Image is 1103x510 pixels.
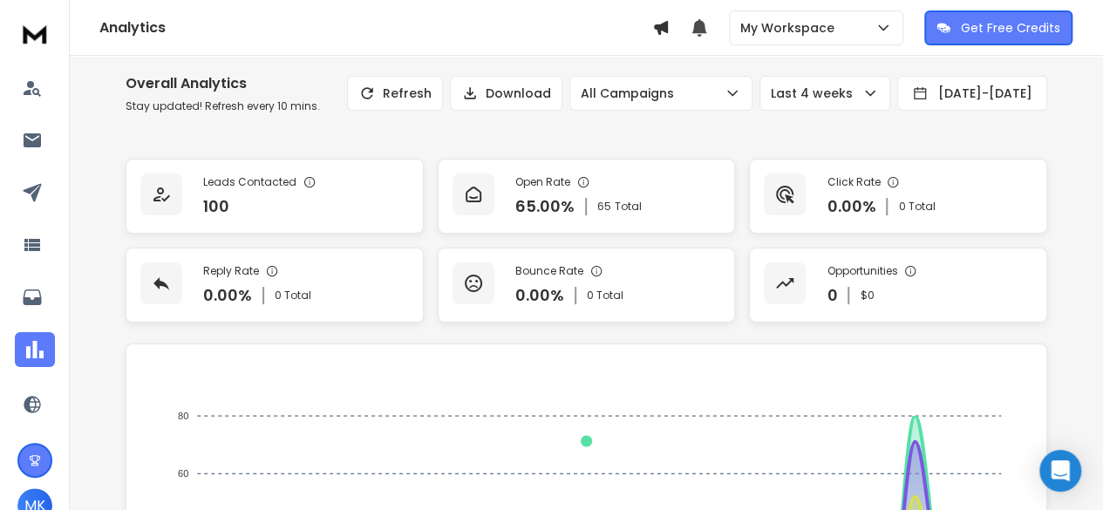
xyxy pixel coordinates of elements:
[99,17,652,38] h1: Analytics
[827,175,880,189] p: Click Rate
[515,175,570,189] p: Open Rate
[203,264,259,278] p: Reply Rate
[203,194,229,219] p: 100
[486,85,551,102] p: Download
[771,85,860,102] p: Last 4 weeks
[450,76,562,111] button: Download
[178,411,188,421] tspan: 80
[740,19,841,37] p: My Workspace
[203,283,252,308] p: 0.00 %
[924,10,1072,45] button: Get Free Credits
[438,159,736,234] a: Open Rate65.00%65Total
[827,194,875,219] p: 0.00 %
[17,17,52,50] img: logo
[898,200,935,214] p: 0 Total
[126,99,320,113] p: Stay updated! Refresh every 10 mins.
[597,200,611,214] span: 65
[438,248,736,323] a: Bounce Rate0.00%0 Total
[383,85,432,102] p: Refresh
[347,76,443,111] button: Refresh
[749,248,1047,323] a: Opportunities0$0
[587,289,623,303] p: 0 Total
[515,264,583,278] p: Bounce Rate
[827,264,897,278] p: Opportunities
[961,19,1060,37] p: Get Free Credits
[897,76,1047,111] button: [DATE]-[DATE]
[178,468,188,479] tspan: 60
[1039,450,1081,492] div: Open Intercom Messenger
[515,194,575,219] p: 65.00 %
[860,289,874,303] p: $ 0
[203,175,296,189] p: Leads Contacted
[515,283,564,308] p: 0.00 %
[275,289,311,303] p: 0 Total
[126,73,320,94] h1: Overall Analytics
[581,85,681,102] p: All Campaigns
[615,200,642,214] span: Total
[827,283,837,308] p: 0
[126,159,424,234] a: Leads Contacted100
[126,248,424,323] a: Reply Rate0.00%0 Total
[749,159,1047,234] a: Click Rate0.00%0 Total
